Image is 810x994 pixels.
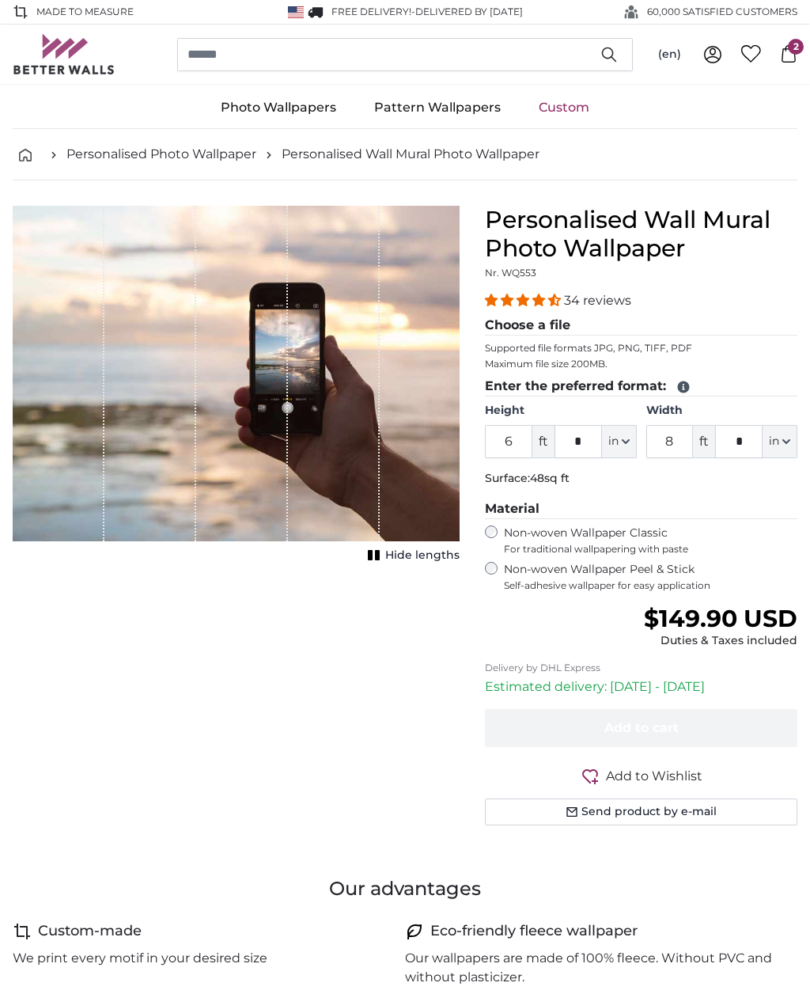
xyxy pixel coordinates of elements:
span: 48sq ft [530,471,570,485]
h4: Custom-made [38,920,142,943]
label: Non-woven Wallpaper Classic [504,525,797,556]
p: Estimated delivery: [DATE] - [DATE] [485,677,797,696]
span: Add to Wishlist [606,767,702,786]
legend: Choose a file [485,316,797,336]
legend: Enter the preferred format: [485,377,797,396]
button: Hide lengths [363,544,460,567]
span: Add to cart [604,720,679,735]
span: Made to Measure [36,5,134,19]
span: Nr. WQ553 [485,267,536,279]
label: Non-woven Wallpaper Peel & Stick [504,562,797,592]
button: Add to Wishlist [485,766,797,786]
label: Width [646,403,797,419]
p: Our wallpapers are made of 100% fleece. Without PVC and without plasticizer. [405,949,785,987]
button: in [763,425,797,458]
a: Personalised Photo Wallpaper [66,145,256,164]
p: We print every motif in your desired size [13,949,267,968]
span: Delivered by [DATE] [415,6,523,17]
label: Height [485,403,636,419]
span: $149.90 USD [644,604,797,633]
div: Duties & Taxes included [644,633,797,649]
legend: Material [485,499,797,519]
a: Personalised Wall Mural Photo Wallpaper [282,145,539,164]
span: in [769,434,779,450]
span: 60,000 SATISFIED CUSTOMERS [647,5,797,19]
button: Add to cart [485,709,797,747]
button: in [602,425,637,458]
span: 2 [788,39,804,55]
button: (en) [645,40,694,69]
span: Self-adhesive wallpaper for easy application [504,579,797,592]
h1: Personalised Wall Mural Photo Wallpaper [485,206,797,263]
h4: Eco-friendly fleece wallpaper [430,920,638,943]
a: Photo Wallpapers [202,87,355,128]
img: Betterwalls [13,34,115,74]
div: 1 of 1 [13,206,460,567]
span: ft [693,425,715,458]
span: in [608,434,619,450]
p: Delivery by DHL Express [485,662,797,674]
button: Send product by e-mail [485,799,797,825]
span: 34 reviews [564,293,631,308]
span: ft [532,425,555,458]
span: - [411,6,523,17]
span: Hide lengths [385,548,460,563]
a: Custom [520,87,608,128]
nav: breadcrumbs [13,129,797,180]
span: FREE delivery! [331,6,411,17]
p: Maximum file size 200MB. [485,358,797,370]
a: Pattern Wallpapers [355,87,520,128]
span: 4.32 stars [485,293,564,308]
span: For traditional wallpapering with paste [504,543,797,556]
p: Surface: [485,471,797,487]
h3: Our advantages [13,876,797,901]
p: Supported file formats JPG, PNG, TIFF, PDF [485,342,797,355]
img: United States [288,6,304,18]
